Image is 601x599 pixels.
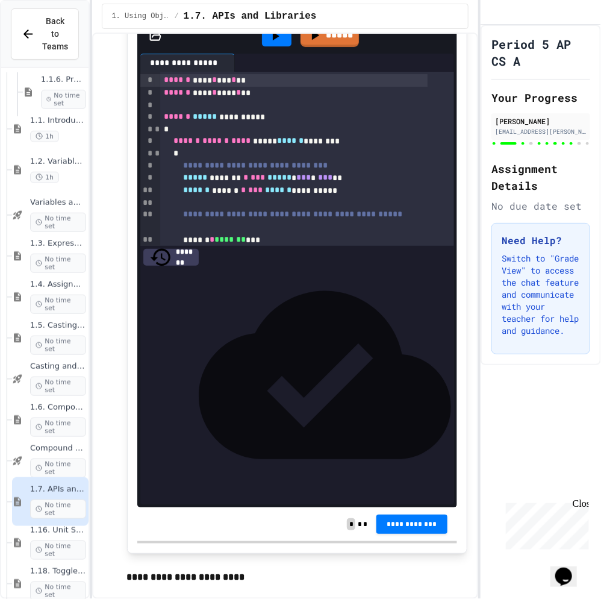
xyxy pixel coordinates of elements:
[491,36,590,69] h1: Period 5 AP CS A
[43,15,69,53] span: Back to Teams
[30,418,86,437] span: No time set
[30,500,86,519] span: No time set
[30,336,86,355] span: No time set
[30,321,86,331] span: 1.5. Casting and Ranges of Values
[30,566,86,577] span: 1.18. Toggle Mixed Up or Write Code Practice 1.1-1.6
[30,403,86,413] span: 1.6. Compound Assignment Operators
[30,254,86,273] span: No time set
[30,362,86,372] span: Casting and Ranges of variables - Quiz
[30,157,86,167] span: 1.2. Variables and Data Types
[495,127,587,136] div: [EMAIL_ADDRESS][PERSON_NAME][DOMAIN_NAME]
[41,90,86,109] span: No time set
[30,280,86,290] span: 1.4. Assignment and Input
[30,444,86,454] span: Compound assignment operators - Quiz
[495,116,587,127] div: [PERSON_NAME]
[184,9,317,24] span: 1.7. APIs and Libraries
[502,252,580,337] p: Switch to "Grade View" to access the chat feature and communicate with your teacher for help and ...
[30,541,86,560] span: No time set
[30,239,86,249] span: 1.3. Expressions and Output [New]
[41,75,86,85] span: 1.1.6. Pretest for the AP CSA Exam
[30,459,86,478] span: No time set
[491,89,590,106] h2: Your Progress
[502,233,580,248] h3: Need Help?
[30,213,86,232] span: No time set
[175,11,179,21] span: /
[501,498,589,550] iframe: chat widget
[30,295,86,314] span: No time set
[491,160,590,194] h2: Assignment Details
[30,525,86,536] span: 1.16. Unit Summary 1a (1.1-1.6)
[491,199,590,213] div: No due date set
[112,11,170,21] span: 1. Using Objects and Methods
[550,551,589,587] iframe: chat widget
[30,116,86,126] span: 1.1. Introduction to Algorithms, Programming, and Compilers
[5,5,83,77] div: Chat with us now!Close
[30,131,59,142] span: 1h
[30,172,59,183] span: 1h
[30,485,86,495] span: 1.7. APIs and Libraries
[30,198,86,208] span: Variables and Data Types - Quiz
[30,377,86,396] span: No time set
